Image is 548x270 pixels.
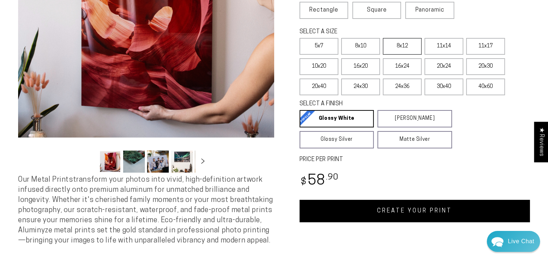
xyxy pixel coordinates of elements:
[300,58,338,75] label: 10x20
[99,151,121,173] button: Load image 1 in gallery view
[487,231,540,252] div: Chat widget toggle
[18,176,273,244] span: Our Metal Prints transform your photos into vivid, high-definition artwork infused directly onto ...
[377,110,452,127] a: [PERSON_NAME]
[123,151,145,173] button: Load image 2 in gallery view
[300,200,530,222] a: CREATE YOUR PRINT
[81,154,97,170] button: Slide left
[300,110,374,127] a: Glossy White
[415,7,444,13] span: Panoramic
[171,151,193,173] button: Load image 4 in gallery view
[300,156,530,164] label: PRICE PER PRINT
[300,131,374,148] a: Glossy Silver
[466,58,505,75] label: 20x30
[466,79,505,95] label: 40x60
[424,58,463,75] label: 20x24
[466,38,505,55] label: 11x17
[300,174,339,188] bdi: 58
[195,154,211,170] button: Slide right
[301,177,307,187] span: $
[383,79,422,95] label: 24x36
[300,28,435,36] legend: SELECT A SIZE
[341,79,380,95] label: 24x30
[300,100,435,108] legend: SELECT A FINISH
[383,38,422,55] label: 8x12
[300,79,338,95] label: 20x40
[424,79,463,95] label: 30x40
[367,6,387,14] span: Square
[309,6,338,14] span: Rectangle
[341,58,380,75] label: 16x20
[383,58,422,75] label: 16x24
[300,38,338,55] label: 5x7
[147,151,169,173] button: Load image 3 in gallery view
[424,38,463,55] label: 11x14
[508,231,534,252] div: Contact Us Directly
[534,122,548,162] div: Click to open Judge.me floating reviews tab
[326,173,339,182] sup: .90
[341,38,380,55] label: 8x10
[377,131,452,148] a: Matte Silver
